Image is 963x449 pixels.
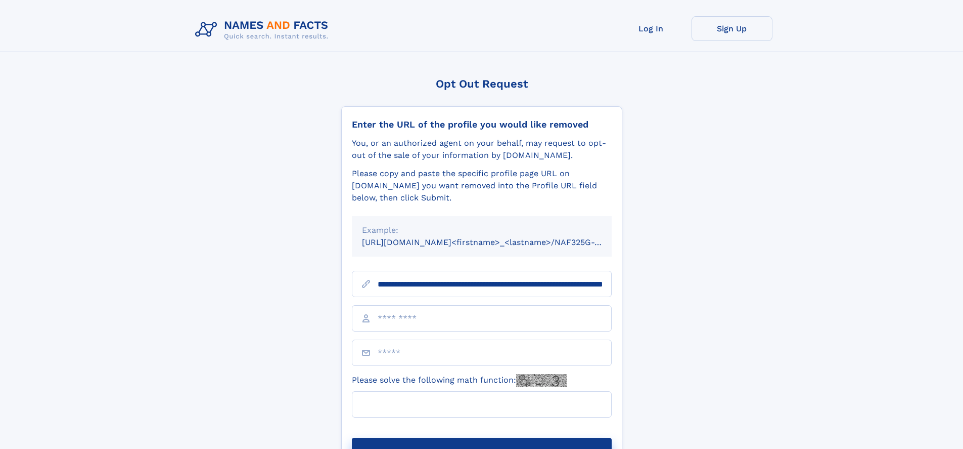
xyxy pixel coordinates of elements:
[362,237,631,247] small: [URL][DOMAIN_NAME]<firstname>_<lastname>/NAF325G-xxxxxxxx
[352,137,612,161] div: You, or an authorized agent on your behalf, may request to opt-out of the sale of your informatio...
[352,374,567,387] label: Please solve the following math function:
[191,16,337,44] img: Logo Names and Facts
[352,168,612,204] div: Please copy and paste the specific profile page URL on [DOMAIN_NAME] you want removed into the Pr...
[352,119,612,130] div: Enter the URL of the profile you would like removed
[692,16,772,41] a: Sign Up
[611,16,692,41] a: Log In
[362,224,602,236] div: Example:
[341,77,622,90] div: Opt Out Request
